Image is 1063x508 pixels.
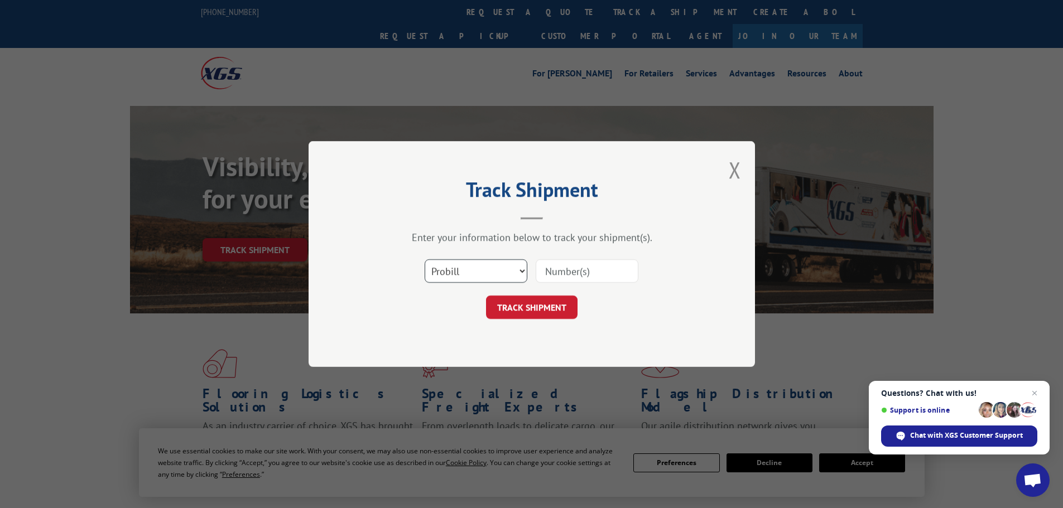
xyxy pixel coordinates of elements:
[1028,386,1041,400] span: Close chat
[1016,463,1050,497] div: Open chat
[881,406,975,414] span: Support is online
[881,425,1037,447] div: Chat with XGS Customer Support
[486,296,578,319] button: TRACK SHIPMENT
[536,259,638,283] input: Number(s)
[729,155,741,185] button: Close modal
[881,389,1037,398] span: Questions? Chat with us!
[364,231,699,244] div: Enter your information below to track your shipment(s).
[364,182,699,203] h2: Track Shipment
[910,430,1023,441] span: Chat with XGS Customer Support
